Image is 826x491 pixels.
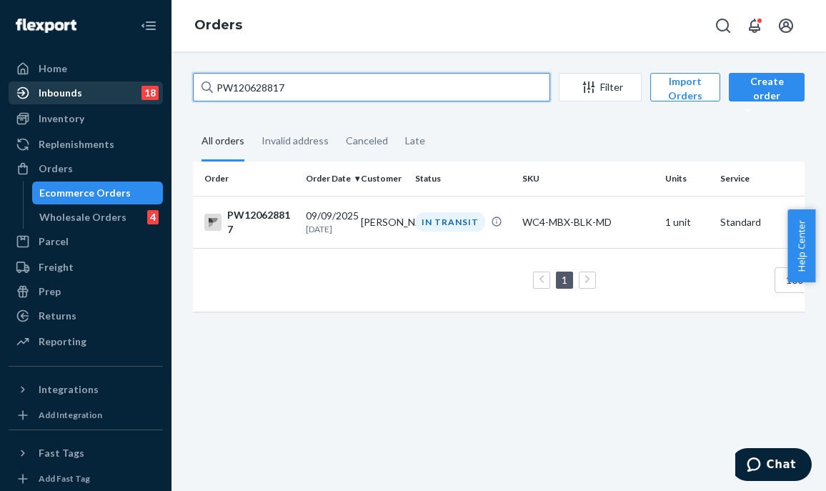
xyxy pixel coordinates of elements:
div: WC4-MBX-BLK-MD [522,215,654,229]
td: 1 unit [660,196,715,248]
div: Returns [39,309,76,323]
th: Service [715,162,822,196]
button: Open notifications [740,11,769,40]
button: Open Search Box [709,11,737,40]
a: Ecommerce Orders [32,182,164,204]
div: Fast Tags [39,446,84,460]
div: Add Integration [39,409,102,421]
div: Canceled [346,122,388,159]
div: Create order [740,74,794,117]
div: Replenishments [39,137,114,152]
div: Freight [39,260,74,274]
div: Inventory [39,111,84,126]
div: Wholesale Orders [39,210,126,224]
a: Page 1 is your current page [559,274,570,286]
a: Orders [9,157,163,180]
th: Status [409,162,517,196]
p: Standard [720,215,816,229]
div: Add Fast Tag [39,472,90,485]
td: [PERSON_NAME] [355,196,410,248]
th: SKU [517,162,660,196]
ol: breadcrumbs [183,5,254,46]
div: All orders [201,122,244,162]
div: Integrations [39,382,99,397]
div: 18 [141,86,159,100]
a: Inbounds18 [9,81,163,104]
button: Open account menu [772,11,800,40]
p: [DATE] [306,223,349,235]
div: 4 [147,210,159,224]
a: Reporting [9,330,163,353]
a: Prep [9,280,163,303]
a: Returns [9,304,163,327]
div: Filter [559,80,641,94]
a: Orders [194,17,242,33]
th: Order [193,162,300,196]
button: Help Center [787,209,815,282]
input: Search orders [193,73,550,101]
a: Freight [9,256,163,279]
div: Reporting [39,334,86,349]
a: Parcel [9,230,163,253]
img: Flexport logo [16,19,76,33]
button: Import Orders [650,73,720,101]
div: Prep [39,284,61,299]
a: Wholesale Orders4 [32,206,164,229]
div: Late [405,122,425,159]
iframe: Opens a widget where you can chat to one of our agents [735,448,812,484]
div: Home [39,61,67,76]
th: Order Date [300,162,355,196]
a: Home [9,57,163,80]
div: 09/09/2025 [306,209,349,235]
button: Close Navigation [134,11,163,40]
th: Units [660,162,715,196]
a: Inventory [9,107,163,130]
a: Add Integration [9,407,163,424]
div: Invalid address [262,122,329,159]
button: Filter [559,73,642,101]
div: Parcel [39,234,69,249]
div: Orders [39,162,73,176]
button: Create order [729,73,805,101]
div: PW120628817 [204,208,294,237]
div: IN TRANSIT [415,212,485,232]
div: Ecommerce Orders [39,186,131,200]
div: Inbounds [39,86,82,100]
div: Customer [361,172,404,184]
button: Integrations [9,378,163,401]
a: Add Fast Tag [9,470,163,487]
a: Replenishments [9,133,163,156]
button: Fast Tags [9,442,163,465]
